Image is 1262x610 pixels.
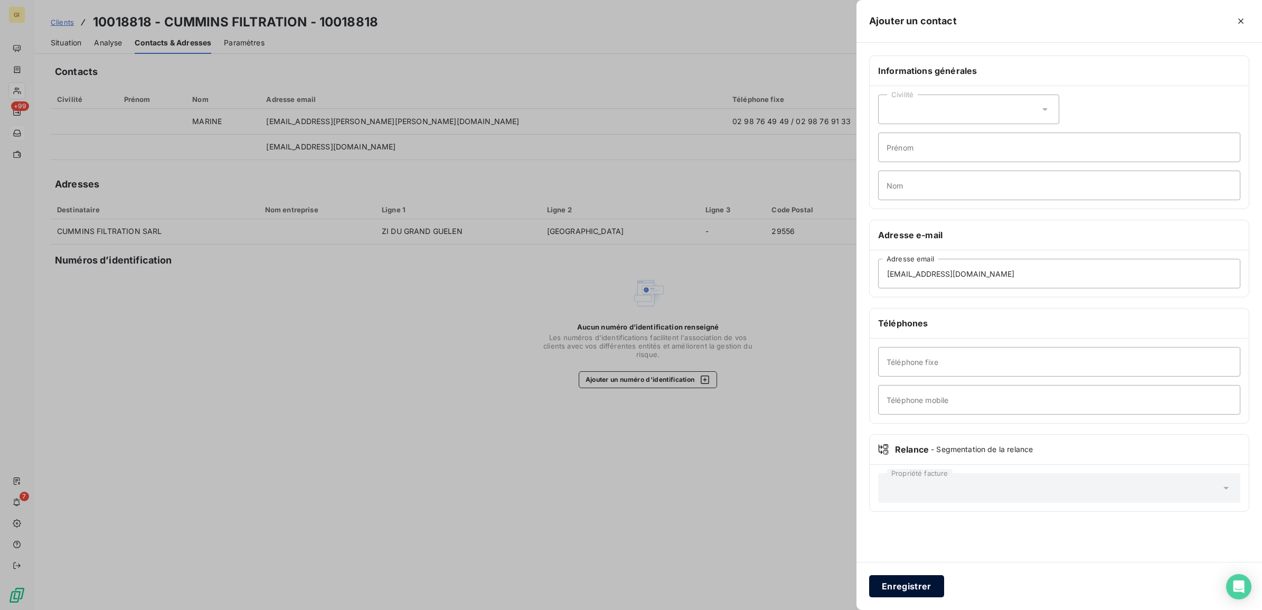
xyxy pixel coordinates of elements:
[869,14,957,29] h5: Ajouter un contact
[878,171,1240,200] input: placeholder
[878,229,1240,241] h6: Adresse e-mail
[931,444,1033,455] span: - Segmentation de la relance
[1226,574,1251,599] div: Open Intercom Messenger
[869,575,944,597] button: Enregistrer
[878,259,1240,288] input: placeholder
[878,64,1240,77] h6: Informations générales
[878,385,1240,415] input: placeholder
[878,133,1240,162] input: placeholder
[878,317,1240,330] h6: Téléphones
[878,443,1240,456] div: Relance
[878,347,1240,377] input: placeholder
